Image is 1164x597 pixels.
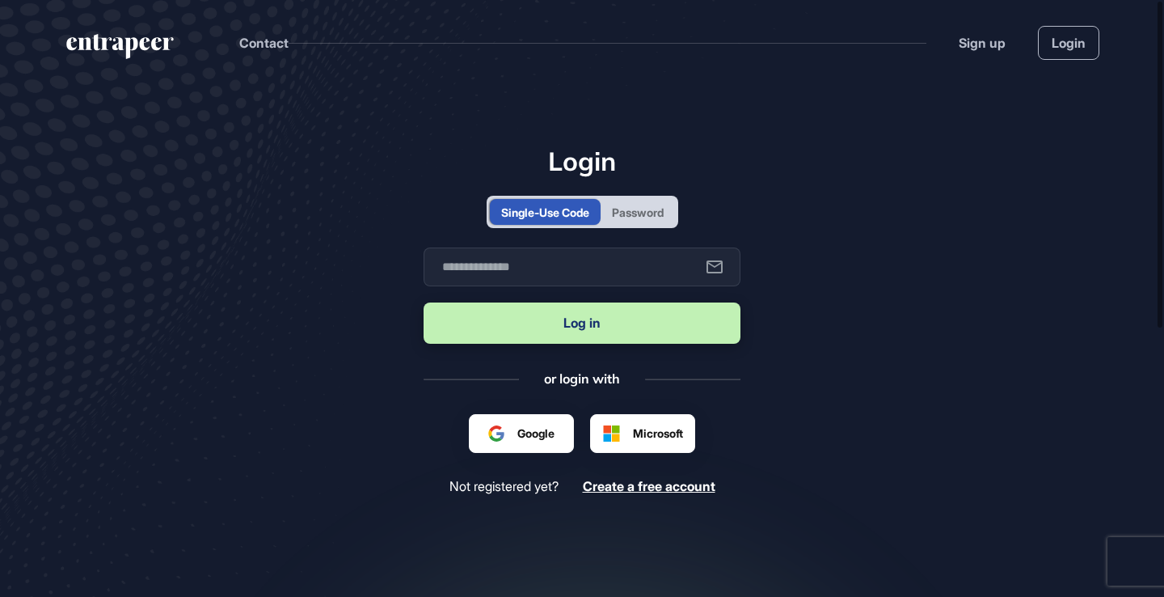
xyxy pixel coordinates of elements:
[424,146,740,176] h1: Login
[1038,26,1099,60] a: Login
[633,425,683,442] span: Microsoft
[501,204,589,221] div: Single-Use Code
[239,32,289,53] button: Contact
[449,479,559,494] span: Not registered yet?
[583,479,715,494] a: Create a free account
[424,303,740,344] button: Log in
[959,33,1006,53] a: Sign up
[544,370,620,387] div: or login with
[583,478,715,494] span: Create a free account
[65,34,175,65] a: entrapeer-logo
[612,204,664,221] div: Password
